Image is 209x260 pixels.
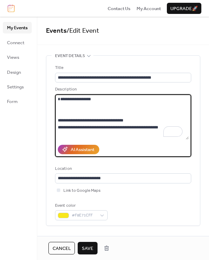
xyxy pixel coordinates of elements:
[3,52,32,63] a: Views
[48,242,75,254] button: Cancel
[3,96,32,107] a: Form
[8,5,15,12] img: logo
[7,54,19,61] span: Views
[7,84,24,90] span: Settings
[7,39,24,46] span: Connect
[55,234,85,241] span: Date and time
[71,146,94,153] div: AI Assistant
[82,245,93,252] span: Save
[167,3,201,14] button: Upgrade🚀
[55,64,190,71] div: Title
[7,69,21,76] span: Design
[53,245,71,252] span: Cancel
[108,5,131,12] a: Contact Us
[7,98,18,105] span: Form
[137,5,161,12] a: My Account
[55,94,189,140] textarea: To enrich screen reader interactions, please activate Accessibility in Grammarly extension settings
[55,53,85,60] span: Event details
[7,24,28,31] span: My Events
[3,66,32,78] a: Design
[3,22,32,33] a: My Events
[58,145,99,154] button: AI Assistant
[63,187,101,194] span: Link to Google Maps
[55,86,190,93] div: Description
[3,81,32,92] a: Settings
[55,202,106,209] div: Event color
[67,24,99,37] span: / Edit Event
[55,165,190,172] div: Location
[46,24,67,37] a: Events
[170,5,198,12] span: Upgrade 🚀
[78,242,98,254] button: Save
[72,212,96,219] span: #F8E71CFF
[3,37,32,48] a: Connect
